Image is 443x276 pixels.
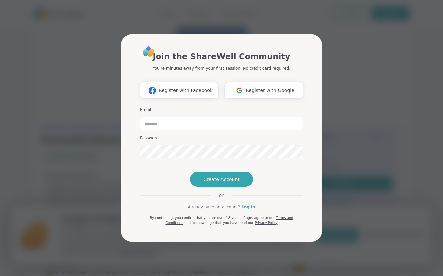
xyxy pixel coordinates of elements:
[241,204,255,210] a: Log in
[224,82,303,99] button: Register with Google
[153,65,290,71] p: You're minutes away from your first session. No credit card required.
[203,176,240,183] span: Create Account
[246,87,294,94] span: Register with Google
[146,84,159,97] img: ShareWell Logomark
[190,172,253,187] button: Create Account
[165,216,293,225] a: Terms and Conditions
[140,82,219,99] button: Register with Facebook
[150,216,275,220] span: By continuing, you confirm that you are over 18 years of age, agree to our
[233,84,246,97] img: ShareWell Logomark
[188,204,240,210] span: Already have an account?
[141,44,156,59] img: ShareWell Logo
[184,221,253,225] span: and acknowledge that you have read our
[159,87,213,94] span: Register with Facebook
[153,51,290,63] h1: Join the ShareWell Community
[211,192,232,199] span: or
[140,135,303,141] h3: Password
[255,221,277,225] a: Privacy Policy
[140,107,303,113] h3: Email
